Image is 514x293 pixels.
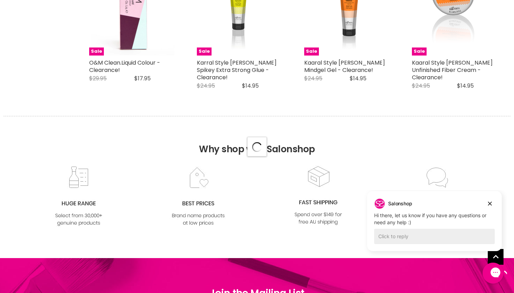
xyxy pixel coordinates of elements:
[362,190,507,262] iframe: Gorgias live chat campaigns
[197,82,215,90] span: $24.95
[409,166,466,227] img: chat_c0a1c8f7-3133-4fc6-855f-7264552747f6.jpg
[89,59,160,74] a: O&M Clean.Liquid Colour - Clearance!
[457,82,474,90] span: $14.95
[479,260,507,286] iframe: Gorgias live chat messenger
[304,47,319,56] span: Sale
[89,47,104,56] span: Sale
[197,59,277,81] a: Karral Style [PERSON_NAME] Spikey Extra Strong Glue - Clearance!
[242,82,259,90] span: $14.95
[50,166,107,227] img: range2_8cf790d4-220e-469f-917d-a18fed3854b6.jpg
[304,59,385,74] a: Kaaral Style [PERSON_NAME] Mindgel Gel - Clearance!
[89,74,107,82] span: $29.95
[412,82,430,90] span: $24.95
[412,47,427,56] span: Sale
[3,116,511,165] h2: Why shop with Salonshop
[412,59,493,81] a: Kaaral Style [PERSON_NAME] Unfinished Fiber Cream - Clearance!
[134,74,151,82] span: $17.95
[304,74,322,82] span: $24.95
[197,47,212,56] span: Sale
[170,166,227,227] img: prices.jpg
[290,165,347,226] img: fast.jpg
[350,74,366,82] span: $14.95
